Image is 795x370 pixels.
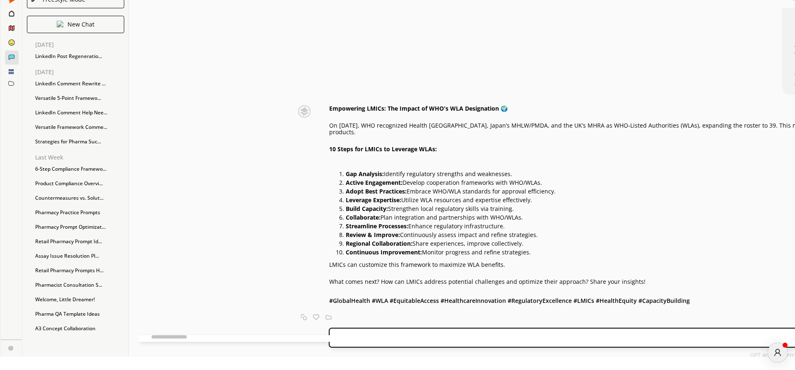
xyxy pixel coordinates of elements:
strong: Review & Improve: [346,231,400,239]
div: Assay Issue Resolution Pl... [31,250,128,262]
img: Favorite [313,314,319,320]
div: Retail Pharmacy Prompt Id... [31,235,128,248]
strong: Streamline Processes: [346,222,408,230]
p: [DATE] [35,69,128,75]
div: LinkedIn Post Regeneratio... [31,50,128,63]
div: 6-Step Compliance Framewo... [31,163,128,175]
div: Pharma QA Template Ideas [31,308,128,320]
div: Countermeasures vs. Solut... [31,192,128,204]
div: Pharmacy Practice Prompts [31,206,128,219]
img: Close [8,346,13,351]
strong: Collaborate: [346,213,381,221]
img: Save [325,314,332,320]
div: Strategies for Pharma Suc... [31,135,128,148]
div: Product Compliance Overvi... [31,177,128,190]
div: Welcome, Little Dreamer! [31,293,128,306]
div: Retail Pharmacy Prompts H... [31,264,128,277]
strong: Active Engagement: [346,179,402,186]
strong: Adopt Best Practices: [346,187,407,195]
strong: Continuous Improvement: [346,248,422,256]
div: Versatile Framework Comme... [31,121,128,133]
a: Close [1,340,22,354]
img: Close [57,21,63,27]
div: Pharmacy Prompt Optimizat... [31,221,128,233]
p: [DATE] [35,41,128,48]
strong: 10 Steps for LMICs to Leverage WLAs: [329,145,437,153]
img: Close [284,105,325,118]
b: # GlobalHealth #WLA #EquitableAccess #HealthcareInnovation #RegulatoryExcellence #LMICs #HealthEq... [329,297,690,305]
div: LinkedIn Comment Rewrite ... [31,77,128,90]
p: New Chat [67,21,94,28]
div: LinkedIn Comment Help Nee... [31,106,128,119]
div: Versatile 5-Point Framewo... [31,92,128,104]
p: Last Week [35,154,128,161]
div: Pharmacist Consultation S... [31,279,128,291]
strong: Gap Analysis: [346,170,384,178]
img: Copy [301,314,307,320]
strong: Empowering LMICs: The Impact of WHO's WLA Designation 🌍 [329,104,508,112]
div: atlas-message-author-avatar [768,343,788,363]
strong: Regional Collaboration: [346,239,412,247]
div: A3 Concept Collaboration [31,322,128,335]
strong: Leverage Expertise: [346,196,401,204]
button: atlas-launcher [768,343,788,363]
strong: Build Capacity: [346,205,388,213]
